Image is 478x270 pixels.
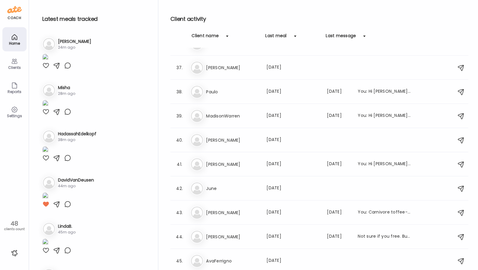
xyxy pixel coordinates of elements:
[7,5,22,14] img: ate
[42,100,48,108] img: images%2F3xVRt7y9apRwOMdhmMrJySvG6rf1%2FiT5OlD0842guqNRblyTE%2FghzECuARMEWYqF5puowG_1080
[58,230,76,235] div: 45m ago
[358,161,411,168] div: You: Hi [PERSON_NAME]! Just sending a reminder to start taking photos of your meals, or you can a...
[43,130,55,143] img: bg-avatar-default.svg
[191,207,203,219] img: bg-avatar-default.svg
[58,85,75,91] h3: Misha
[2,227,27,231] div: clients count
[266,88,320,95] div: [DATE]
[176,233,183,240] div: 44.
[327,161,350,168] div: [DATE]
[206,137,259,144] h3: [PERSON_NAME]
[206,209,259,216] h3: [PERSON_NAME]
[266,161,320,168] div: [DATE]
[43,38,55,50] img: bg-avatar-default.svg
[206,88,259,95] h3: Paulo
[191,231,203,243] img: bg-avatar-default.svg
[191,86,203,98] img: bg-avatar-default.svg
[176,137,183,144] div: 40.
[206,257,259,265] h3: AvaFerrigno
[327,88,350,95] div: [DATE]
[326,33,356,42] div: Last message
[358,233,411,240] div: Not sure if you free. But I’m on the zoom.
[4,66,25,69] div: Clients
[191,110,203,122] img: bg-avatar-default.svg
[4,114,25,118] div: Settings
[58,91,75,96] div: 28m ago
[191,134,203,146] img: bg-avatar-default.svg
[176,112,183,120] div: 39.
[58,183,94,189] div: 44m ago
[58,131,96,137] h3: HadassahEdelkopf
[58,137,96,143] div: 38m ago
[206,233,259,240] h3: [PERSON_NAME]
[43,84,55,96] img: bg-avatar-default.svg
[327,233,350,240] div: [DATE]
[4,90,25,94] div: Reports
[170,14,468,24] h2: Client activity
[58,45,91,50] div: 24m ago
[266,112,320,120] div: [DATE]
[327,209,350,216] div: [DATE]
[327,112,350,120] div: [DATE]
[176,185,183,192] div: 42.
[42,239,48,247] img: images%2FrYmowKdd3sNiGaVUJ532DWvZ6YJ3%2FQZ33OqvGZEGi17KO68Mo%2Fc04AjtIghcaj3fEMrVEb_1080
[192,33,219,42] div: Client name
[206,112,259,120] h3: MadisonWarren
[42,54,48,62] img: images%2FYjhSYng5tDXoxTha6SCaeefw10r1%2FGlgGPlmCFcn6O07gQtMO%2FW3KL5n687TUALDJ3B0Mh_1080
[265,33,286,42] div: Last meal
[42,14,148,24] h2: Latest meals tracked
[4,41,25,45] div: Home
[176,161,183,168] div: 41.
[358,88,411,95] div: You: Hi [PERSON_NAME], just sending a reminder to please take photos of your meals or type it in ...
[266,233,320,240] div: [DATE]
[8,15,21,21] div: coach
[206,64,259,71] h3: [PERSON_NAME]
[266,64,320,71] div: [DATE]
[191,182,203,194] img: bg-avatar-default.svg
[2,220,27,227] div: 48
[266,137,320,144] div: [DATE]
[43,177,55,189] img: bg-avatar-default.svg
[191,158,203,170] img: bg-avatar-default.svg
[176,257,183,265] div: 45.
[266,209,320,216] div: [DATE]
[176,64,183,71] div: 37.
[42,146,48,154] img: images%2F5KDqdEDx1vNTPAo8JHrXSOUdSd72%2FmSjA3a1aIu19F60GK1uU%2FScurUam5BQORbuv6jezJ_1080
[58,223,76,230] h3: LindaB.
[58,177,94,183] h3: DavidVanDeusen
[176,209,183,216] div: 43.
[42,192,48,201] img: images%2FaH2RMbG7gUSKjNeGIWE0r2Uo9bk1%2FVL5QC0mAsFhFrk0B45r6%2FlncLG01OU570sle78aE3_1080
[206,161,259,168] h3: [PERSON_NAME]
[206,185,259,192] h3: June
[58,38,91,45] h3: [PERSON_NAME]
[43,223,55,235] img: bg-avatar-default.svg
[358,209,411,216] div: You: Carnivore toffee- caramelized butter
[266,257,320,265] div: [DATE]
[266,185,320,192] div: [DATE]
[191,62,203,74] img: bg-avatar-default.svg
[191,255,203,267] img: bg-avatar-default.svg
[358,112,411,120] div: You: Hi [PERSON_NAME], If you like cod fish, a 3 oz serving has a small amount of carnitine (abou...
[176,88,183,95] div: 38.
